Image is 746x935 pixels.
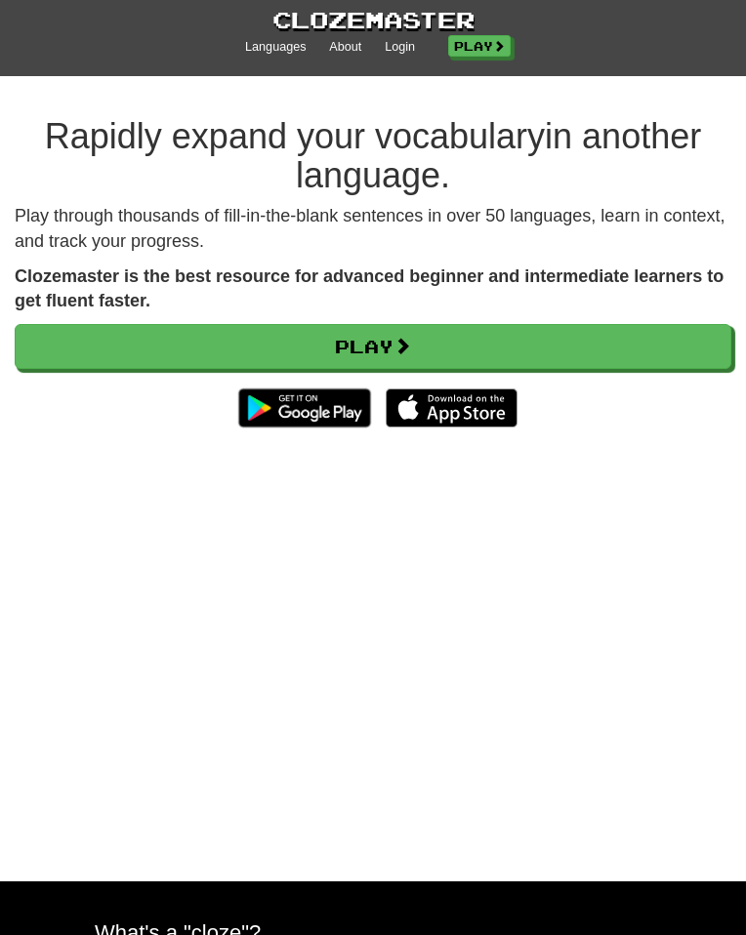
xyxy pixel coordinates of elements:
a: Clozemaster [272,4,475,36]
a: About [329,39,361,57]
a: Login [385,39,415,57]
p: Play through thousands of fill-in-the-blank sentences in over 50 languages, learn in context, and... [15,204,731,254]
a: Play [448,35,511,57]
img: Get it on Google Play [228,379,380,437]
img: Download_on_the_App_Store_Badge_US-UK_135x40-25178aeef6eb6b83b96f5f2d004eda3bffbb37122de64afbaef7... [386,388,518,427]
strong: Clozemaster is the best resource for advanced beginner and intermediate learners to get fluent fa... [15,266,724,311]
a: Play [15,324,731,369]
a: Languages [245,39,306,57]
